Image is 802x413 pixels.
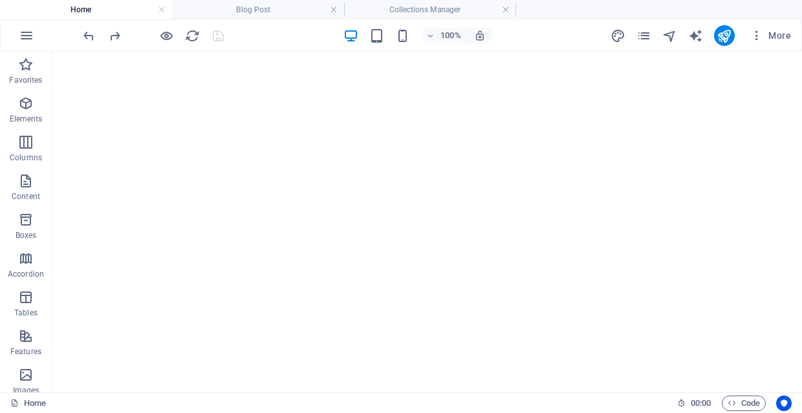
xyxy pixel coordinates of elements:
i: Navigator [662,28,677,43]
button: pages [636,28,652,43]
p: Content [12,191,40,202]
p: Favorites [9,75,42,85]
button: reload [184,28,200,43]
p: Features [10,346,41,357]
p: Images [13,385,39,396]
a: Click to cancel selection. Double-click to open Pages [10,396,46,411]
p: Boxes [16,230,37,240]
p: Elements [10,114,43,124]
span: More [750,29,791,42]
span: Code [728,396,760,411]
p: Accordion [8,269,44,279]
p: Tables [14,308,38,318]
button: text_generator [688,28,704,43]
button: redo [107,28,122,43]
i: Reload page [185,28,200,43]
i: Publish [717,28,732,43]
i: Design (Ctrl+Alt+Y) [611,28,625,43]
i: Pages (Ctrl+Alt+S) [636,28,651,43]
i: Undo: Change orientation (Ctrl+Z) [81,28,96,43]
button: design [611,28,626,43]
span: : [700,398,702,408]
button: Usercentrics [776,396,792,411]
i: AI Writer [688,28,703,43]
h6: Session time [677,396,711,411]
h4: Collections Manager [344,3,516,17]
button: publish [714,25,735,46]
h6: 100% [440,28,461,43]
button: undo [81,28,96,43]
span: 00 00 [691,396,711,411]
h4: Blog Post [172,3,344,17]
button: Code [722,396,766,411]
button: More [745,25,796,46]
button: navigator [662,28,678,43]
p: Columns [10,153,42,163]
i: Redo: Move elements (Ctrl+Y, ⌘+Y) [107,28,122,43]
button: 100% [421,28,467,43]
